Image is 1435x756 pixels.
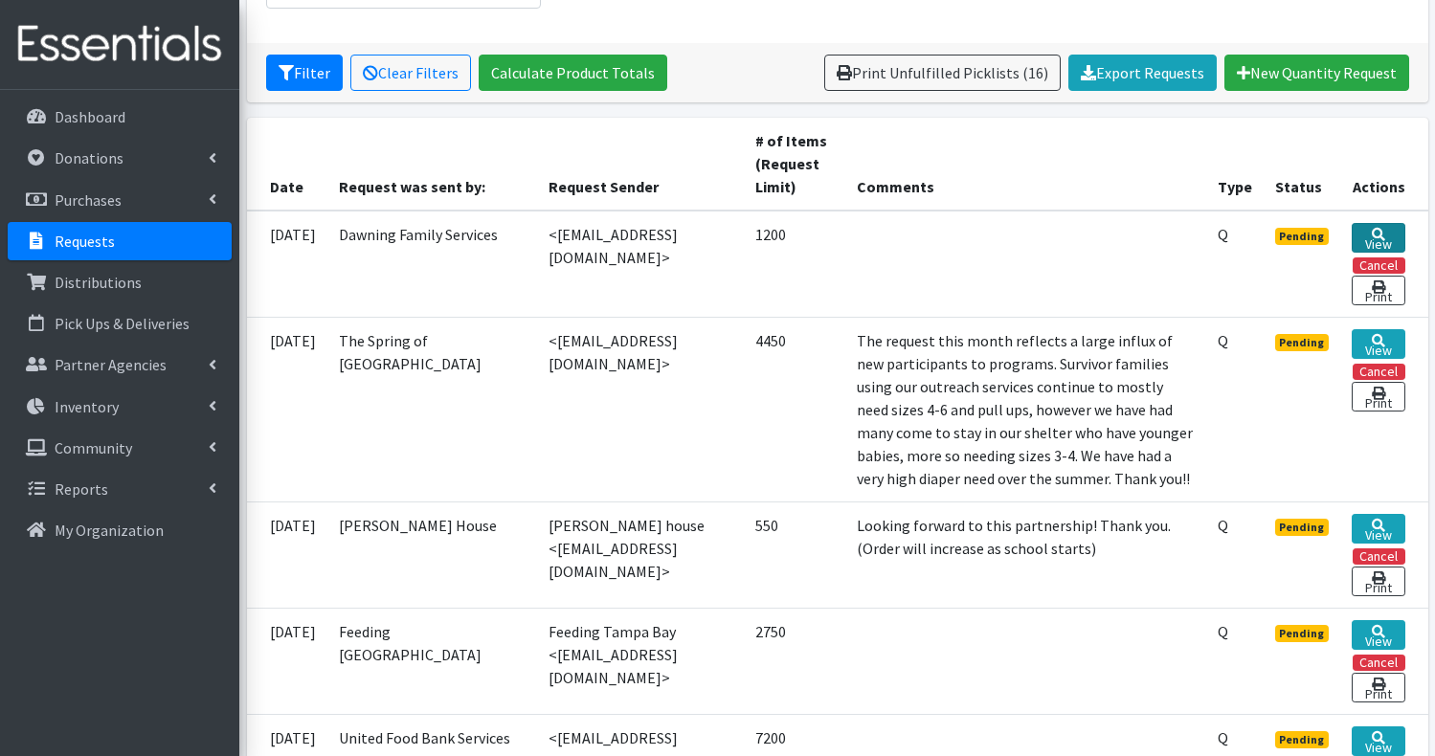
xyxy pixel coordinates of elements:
abbr: Quantity [1218,622,1228,641]
abbr: Quantity [1218,728,1228,747]
p: Pick Ups & Deliveries [55,314,190,333]
button: Cancel [1353,655,1405,671]
abbr: Quantity [1218,225,1228,244]
td: 1200 [744,211,845,318]
td: [PERSON_NAME] House [327,501,537,608]
p: Dashboard [55,107,125,126]
td: <[EMAIL_ADDRESS][DOMAIN_NAME]> [537,317,744,501]
span: Pending [1275,228,1330,245]
a: View [1352,223,1404,253]
a: Dashboard [8,98,232,136]
a: Purchases [8,181,232,219]
a: My Organization [8,511,232,549]
a: View [1352,329,1404,359]
p: Partner Agencies [55,355,167,374]
span: Pending [1275,625,1330,642]
p: Reports [55,479,108,499]
span: Pending [1275,334,1330,351]
td: The Spring of [GEOGRAPHIC_DATA] [327,317,537,501]
td: [DATE] [247,317,327,501]
span: Pending [1275,519,1330,536]
p: Purchases [55,190,122,210]
img: HumanEssentials [8,12,232,77]
td: [DATE] [247,211,327,318]
a: View [1352,620,1404,650]
th: Request Sender [537,118,744,211]
a: Partner Agencies [8,345,232,384]
p: My Organization [55,521,164,540]
p: Donations [55,148,123,167]
button: Filter [266,55,343,91]
a: Distributions [8,263,232,301]
td: Dawning Family Services [327,211,537,318]
td: 4450 [744,317,845,501]
button: Cancel [1353,364,1405,380]
th: Date [247,118,327,211]
a: View [1352,514,1404,544]
a: Print [1352,382,1404,411]
button: Cancel [1353,548,1405,565]
a: Export Requests [1068,55,1217,91]
td: 550 [744,501,845,608]
a: Requests [8,222,232,260]
td: Feeding [GEOGRAPHIC_DATA] [327,608,537,714]
a: Calculate Product Totals [479,55,667,91]
th: Request was sent by: [327,118,537,211]
p: Community [55,438,132,457]
th: Status [1264,118,1341,211]
p: Inventory [55,397,119,416]
td: The request this month reflects a large influx of new participants to programs. Survivor families... [845,317,1206,501]
td: [DATE] [247,501,327,608]
td: Looking forward to this partnership! Thank you. (Order will increase as school starts) [845,501,1206,608]
a: New Quantity Request [1224,55,1409,91]
a: Print [1352,276,1404,305]
td: Feeding Tampa Bay <[EMAIL_ADDRESS][DOMAIN_NAME]> [537,608,744,714]
p: Requests [55,232,115,251]
a: Community [8,429,232,467]
a: Reports [8,470,232,508]
a: Print [1352,673,1404,702]
td: <[EMAIL_ADDRESS][DOMAIN_NAME]> [537,211,744,318]
td: [PERSON_NAME] house <[EMAIL_ADDRESS][DOMAIN_NAME]> [537,501,744,608]
th: # of Items (Request Limit) [744,118,845,211]
a: Donations [8,139,232,177]
th: Comments [845,118,1206,211]
button: Cancel [1353,257,1405,274]
p: Distributions [55,273,142,292]
th: Type [1206,118,1264,211]
td: [DATE] [247,608,327,714]
span: Pending [1275,731,1330,748]
a: Clear Filters [350,55,471,91]
abbr: Quantity [1218,516,1228,535]
a: View [1352,726,1404,756]
a: Print [1352,567,1404,596]
td: 2750 [744,608,845,714]
th: Actions [1340,118,1427,211]
abbr: Quantity [1218,331,1228,350]
a: Pick Ups & Deliveries [8,304,232,343]
a: Inventory [8,388,232,426]
a: Print Unfulfilled Picklists (16) [824,55,1061,91]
